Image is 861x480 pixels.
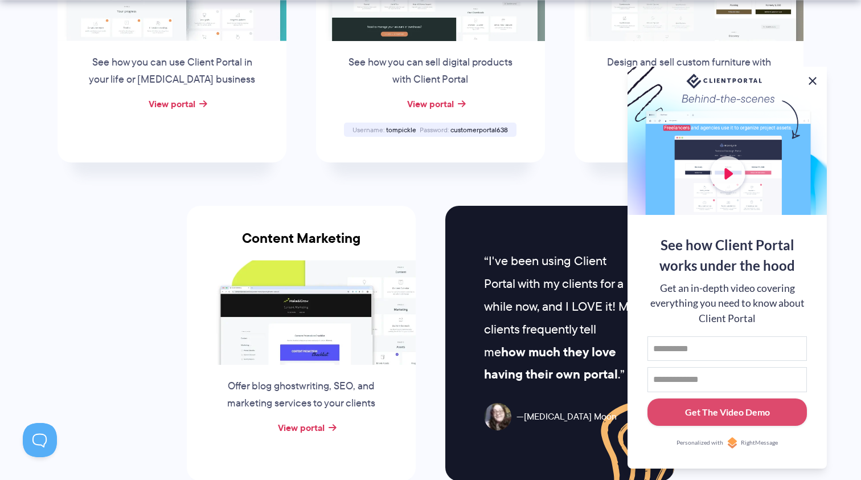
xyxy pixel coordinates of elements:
span: [MEDICAL_DATA] Moon [516,409,617,425]
p: Offer blog ghostwriting, SEO, and marketing services to your clients [215,378,388,412]
p: See how you can use Client Portal in your life or [MEDICAL_DATA] business [85,54,259,88]
a: Personalized withRightMessage [647,437,807,449]
button: Get The Video Demo [647,398,807,426]
p: I've been using Client Portal with my clients for a while now, and I LOVE it! My clients frequent... [484,250,635,386]
span: Personalized with [676,438,723,448]
img: Personalized with RightMessage [727,437,738,449]
span: Username [352,125,384,135]
div: Get an in-depth video covering everything you need to know about Client Portal [647,281,807,326]
p: See how you can sell digital products with Client Portal [344,54,517,88]
span: tompickle [386,125,416,135]
span: RightMessage [741,438,778,448]
strong: how much they love having their own portal [484,343,618,384]
iframe: Toggle Customer Support [23,423,57,457]
span: Password [420,125,449,135]
div: Get The Video Demo [685,405,770,419]
a: View portal [407,97,454,111]
a: View portal [278,421,325,434]
div: See how Client Portal works under the hood [647,235,807,276]
p: Design and sell custom furniture with Client Portal [602,54,776,88]
span: customerportal638 [450,125,508,135]
a: View portal [149,97,195,111]
h3: Content Marketing [187,230,416,260]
